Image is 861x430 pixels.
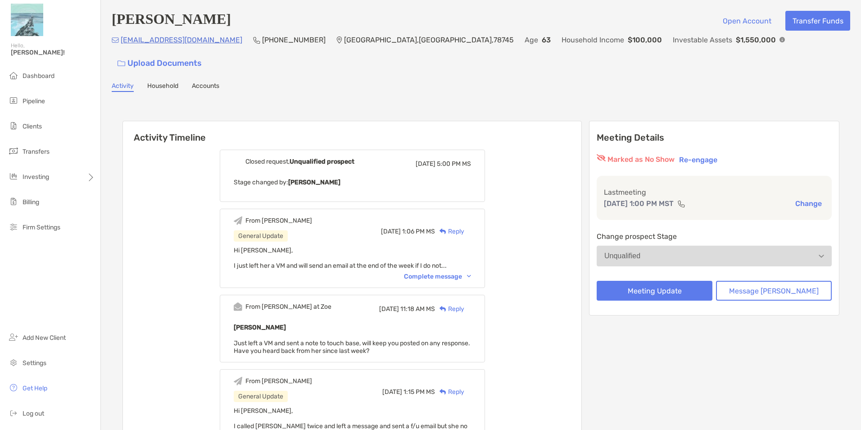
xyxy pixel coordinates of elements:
button: Message [PERSON_NAME] [716,281,832,301]
img: Open dropdown arrow [819,255,824,258]
div: Reply [435,304,464,314]
button: Re-engage [676,154,720,165]
span: Add New Client [23,334,66,342]
span: Settings [23,359,46,367]
span: 5:00 PM MS [437,160,471,168]
div: General Update [234,230,288,242]
span: Pipeline [23,97,45,105]
span: Get Help [23,384,47,392]
p: $100,000 [628,34,662,46]
span: 1:15 PM MS [403,388,435,396]
span: [DATE] [382,388,402,396]
div: From [PERSON_NAME] [245,377,312,385]
img: firm-settings icon [8,221,19,232]
span: Billing [23,198,39,206]
p: [PHONE_NUMBER] [262,34,326,46]
span: 11:18 AM MS [400,305,435,313]
img: Phone Icon [253,37,260,44]
a: Accounts [192,82,219,92]
div: From [PERSON_NAME] at Zoe [245,303,331,311]
div: Reply [435,387,464,397]
p: Household Income [562,34,624,46]
p: Stage changed by: [234,177,471,188]
img: Event icon [234,157,242,166]
a: Household [147,82,178,92]
p: Age [525,34,538,46]
span: Dashboard [23,72,54,80]
div: General Update [234,391,288,402]
img: transfers icon [8,146,19,156]
p: 63 [542,34,551,46]
img: Info Icon [779,37,785,42]
button: Change [793,199,825,208]
span: [DATE] [416,160,435,168]
span: [DATE] [379,305,399,313]
div: Unqualified [604,252,640,260]
span: Clients [23,123,42,130]
h4: [PERSON_NAME] [112,11,231,31]
p: Investable Assets [673,34,732,46]
div: Closed request, [245,158,354,165]
p: Last meeting [604,187,825,198]
img: investing icon [8,171,19,182]
img: Reply icon [440,306,446,312]
img: Location Icon [336,37,342,44]
img: red eyr [597,154,606,161]
button: Open Account [716,11,778,31]
span: [PERSON_NAME]! [11,49,95,56]
img: settings icon [8,357,19,368]
img: clients icon [8,120,19,131]
img: get-help icon [8,382,19,393]
h6: Activity Timeline [123,121,581,143]
div: From [PERSON_NAME] [245,217,312,224]
img: Chevron icon [467,275,471,278]
img: Reply icon [440,229,446,234]
img: Event icon [234,377,242,385]
span: 1:06 PM MS [402,228,435,235]
img: add_new_client icon [8,332,19,343]
span: Investing [23,173,49,181]
p: Change prospect Stage [597,231,832,242]
button: Unqualified [597,246,832,266]
img: button icon [118,60,125,67]
b: [PERSON_NAME] [234,324,286,331]
img: logout icon [8,407,19,418]
span: Firm Settings [23,224,60,231]
button: Transfer Funds [785,11,850,31]
div: Complete message [404,273,471,280]
p: [EMAIL_ADDRESS][DOMAIN_NAME] [121,34,242,46]
a: Activity [112,82,134,92]
p: Meeting Details [597,132,832,143]
a: Upload Documents [112,54,208,73]
img: Reply icon [440,389,446,395]
p: Marked as No Show [607,154,675,165]
img: Event icon [234,302,242,311]
div: Reply [435,227,464,236]
img: dashboard icon [8,70,19,81]
img: communication type [677,200,685,207]
img: Event icon [234,216,242,225]
b: [PERSON_NAME] [288,178,340,186]
span: Hi [PERSON_NAME], I just left her a VM and will send an email at the end of the week if I do not... [234,247,447,270]
p: [GEOGRAPHIC_DATA] , [GEOGRAPHIC_DATA] , 78745 [344,34,514,46]
button: Meeting Update [597,281,712,301]
span: Just left a VM and sent a note to touch base, will keep you posted on any response. Have you hear... [234,339,470,355]
p: [DATE] 1:00 PM MST [604,198,674,209]
img: Email Icon [112,37,119,43]
img: Zoe Logo [11,4,43,36]
p: $1,550,000 [736,34,776,46]
span: [DATE] [381,228,401,235]
span: Log out [23,410,44,417]
img: billing icon [8,196,19,207]
b: Unqualified prospect [290,158,354,165]
img: pipeline icon [8,95,19,106]
span: Transfers [23,148,50,156]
